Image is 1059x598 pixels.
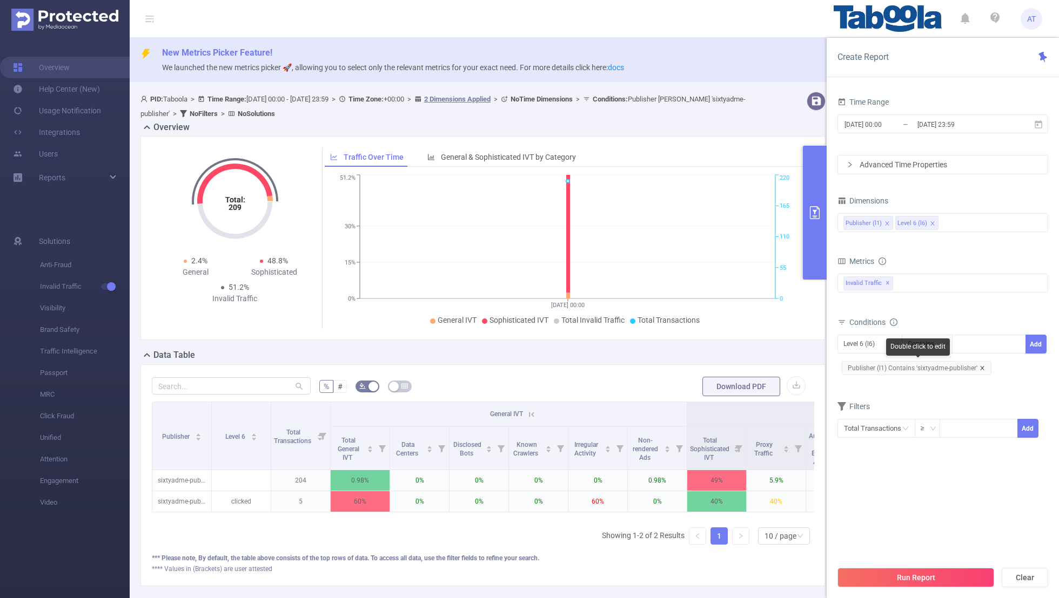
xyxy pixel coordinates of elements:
span: Publisher (l1) Contains 'sixtyadme-publisher' [842,361,991,375]
p: 23% [806,470,865,491]
i: icon: user [140,96,150,103]
a: Users [13,143,58,165]
span: Unified [40,427,130,448]
i: icon: caret-down [546,448,552,451]
div: Sort [251,432,257,438]
span: Traffic Over Time [344,153,404,161]
i: icon: line-chart [330,153,338,161]
b: No Filters [190,110,218,118]
div: Publisher (l1) [846,216,882,230]
p: 60% [331,491,390,512]
tspan: 110 [780,234,789,241]
span: MRC [40,384,130,405]
i: icon: caret-down [251,436,257,439]
span: Visibility [40,297,130,319]
p: 0% [390,491,449,512]
span: Disclosed Bots [453,441,481,457]
b: Time Range: [207,95,246,103]
tspan: 30% [345,223,356,230]
div: 10 / page [765,528,796,544]
button: Add [1017,419,1038,438]
i: icon: caret-down [427,448,433,451]
div: *** Please note, By default, the table above consists of the top rows of data. To access all data... [152,553,814,563]
p: 0% [568,470,627,491]
a: Usage Notification [13,100,101,121]
span: Engagement [40,470,130,492]
h2: Overview [153,121,190,134]
span: Metrics [837,257,874,266]
p: 40% [687,491,746,512]
span: > [404,95,414,103]
i: icon: caret-up [783,444,789,447]
span: Taboola [DATE] 00:00 - [DATE] 23:59 +00:00 [140,95,746,118]
span: Known Crawlers [513,441,540,457]
tspan: 0% [348,295,356,302]
i: Filter menu [374,426,390,470]
span: Filters [837,402,870,411]
span: General IVT [438,316,477,324]
span: Traffic Intelligence [40,341,130,362]
i: icon: caret-down [783,448,789,451]
i: icon: bar-chart [427,153,435,161]
i: Filter menu [731,426,746,470]
div: Level 6 (l6) [897,216,927,230]
i: icon: caret-down [367,448,373,451]
span: % [324,382,329,391]
div: Sort [545,444,552,451]
b: No Time Dimensions [511,95,573,103]
a: Integrations [13,121,80,143]
div: Sort [605,444,611,451]
b: Conditions : [593,95,628,103]
span: Passport [40,362,130,384]
p: 5 [271,491,330,512]
i: Filter menu [612,426,627,470]
b: PID: [150,95,163,103]
i: Filter menu [672,426,687,470]
div: Sort [486,444,492,451]
i: icon: thunderbolt [140,49,151,59]
u: 2 Dimensions Applied [424,95,491,103]
span: > [187,95,198,103]
input: Search... [152,377,311,395]
i: icon: caret-up [665,444,671,447]
a: Reports [39,167,65,188]
i: icon: caret-down [605,448,611,451]
li: Showing 1-2 of 2 Results [602,527,685,545]
span: We launched the new metrics picker 🚀, allowing you to select only the relevant metrics for your e... [162,63,624,72]
span: New Metrics Picker Feature! [162,47,272,58]
p: 0% [450,470,508,491]
p: 0% [806,491,865,512]
i: icon: caret-down [195,436,201,439]
span: Solutions [39,230,70,252]
i: Filter menu [315,402,330,470]
span: General & Sophisticated IVT by Category [441,153,576,161]
i: icon: caret-down [665,448,671,451]
p: 0.98% [628,470,687,491]
p: 0% [509,491,568,512]
h2: Data Table [153,349,195,362]
li: Previous Page [689,527,706,545]
img: Protected Media [11,9,118,31]
span: > [491,95,501,103]
p: 49% [687,470,746,491]
tspan: 220 [780,175,789,182]
button: Add [1026,335,1047,354]
i: icon: close [980,365,985,371]
li: Next Page [732,527,749,545]
span: Proxy Traffic [754,441,774,457]
button: Run Report [837,568,994,587]
i: icon: right [738,533,744,539]
a: Overview [13,57,70,78]
div: icon: rightAdvanced Time Properties [838,155,1048,174]
div: Invalid Traffic [196,293,274,304]
div: **** Values in (Brackets) are user attested [152,564,814,574]
span: Attention [40,448,130,470]
button: Download PDF [702,377,780,396]
i: icon: caret-up [195,432,201,435]
span: Sophisticated IVT [490,316,548,324]
p: 40% [747,491,806,512]
div: Sophisticated [235,267,314,278]
i: icon: close [884,221,890,227]
i: Filter menu [553,426,568,470]
p: 0% [450,491,508,512]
